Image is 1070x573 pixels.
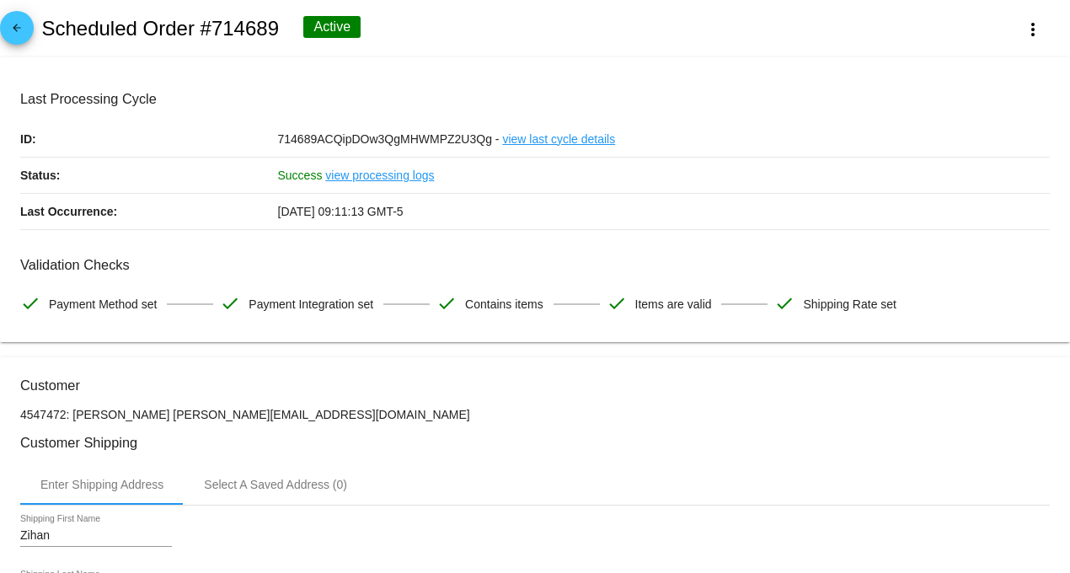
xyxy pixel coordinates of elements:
mat-icon: check [436,293,457,313]
mat-icon: check [20,293,40,313]
mat-icon: more_vert [1023,19,1043,40]
mat-icon: check [774,293,794,313]
div: Enter Shipping Address [40,478,163,491]
input: Shipping First Name [20,529,172,543]
p: 4547472: [PERSON_NAME] [PERSON_NAME][EMAIL_ADDRESS][DOMAIN_NAME] [20,408,1050,421]
h3: Last Processing Cycle [20,91,1050,107]
mat-icon: check [220,293,240,313]
a: view processing logs [325,158,434,193]
span: Items are valid [635,286,712,322]
div: Select A Saved Address (0) [204,478,347,491]
span: Success [278,169,323,182]
h3: Validation Checks [20,257,1050,273]
h3: Customer Shipping [20,435,1050,451]
span: 714689ACQipDOw3QgMHWMPZ2U3Qg - [278,132,500,146]
h3: Customer [20,378,1050,394]
mat-icon: check [607,293,627,313]
h2: Scheduled Order #714689 [41,17,279,40]
p: ID: [20,121,278,157]
mat-icon: arrow_back [7,22,27,42]
div: Active [303,16,361,38]
span: Shipping Rate set [803,286,896,322]
span: Contains items [465,286,543,322]
p: Last Occurrence: [20,194,278,229]
p: Status: [20,158,278,193]
a: view last cycle details [502,121,615,157]
span: Payment Method set [49,286,157,322]
span: [DATE] 09:11:13 GMT-5 [278,205,404,218]
span: Payment Integration set [249,286,373,322]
